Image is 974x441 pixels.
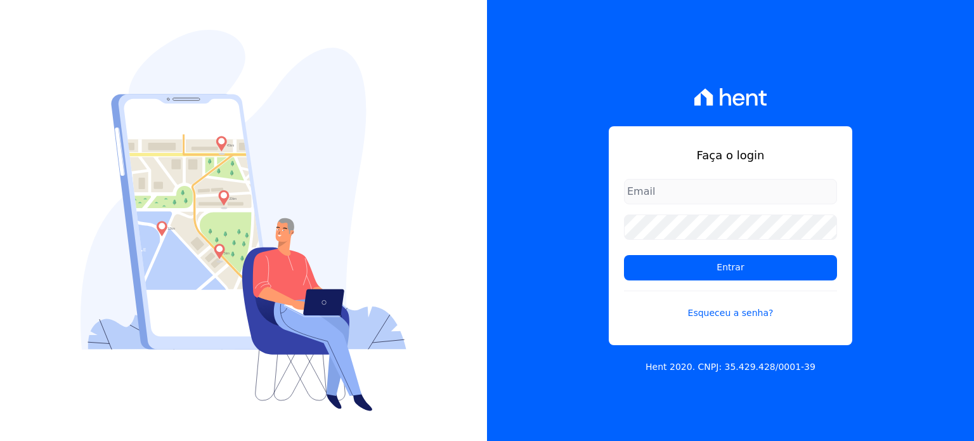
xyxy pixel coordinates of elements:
[624,179,837,204] input: Email
[81,30,406,411] img: Login
[646,360,815,374] p: Hent 2020. CNPJ: 35.429.428/0001-39
[624,291,837,320] a: Esqueceu a senha?
[624,255,837,280] input: Entrar
[624,147,837,164] h1: Faça o login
